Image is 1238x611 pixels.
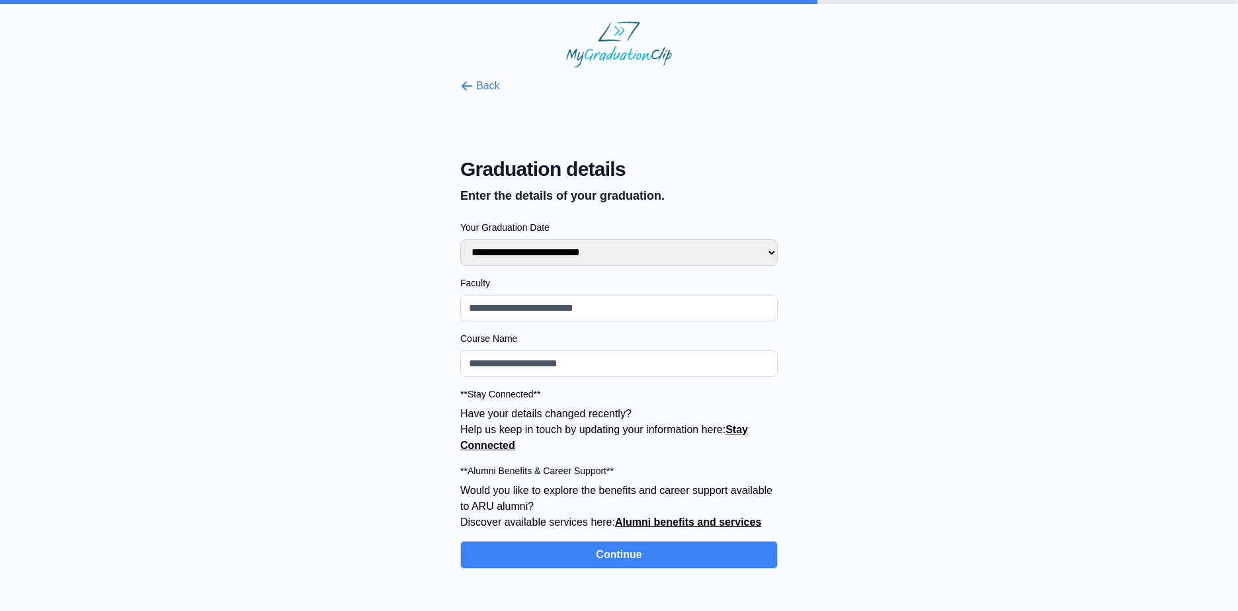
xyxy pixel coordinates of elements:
[460,276,778,290] label: Faculty
[566,21,672,67] img: MyGraduationClip
[615,516,761,528] a: Alumni benefits and services
[460,186,778,205] p: Enter the details of your graduation.
[460,541,778,569] button: Continue
[460,221,778,234] label: Your Graduation Date
[460,464,778,477] label: **Alumni Benefits & Career Support**
[460,406,778,454] p: Have your details changed recently? Help us keep in touch by updating your information here:
[460,157,778,181] span: Graduation details
[460,424,748,451] a: Stay Connected
[460,332,778,345] label: Course Name
[460,78,500,94] button: Back
[460,483,778,530] p: Would you like to explore the benefits and career support available to ARU alumni? Discover avail...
